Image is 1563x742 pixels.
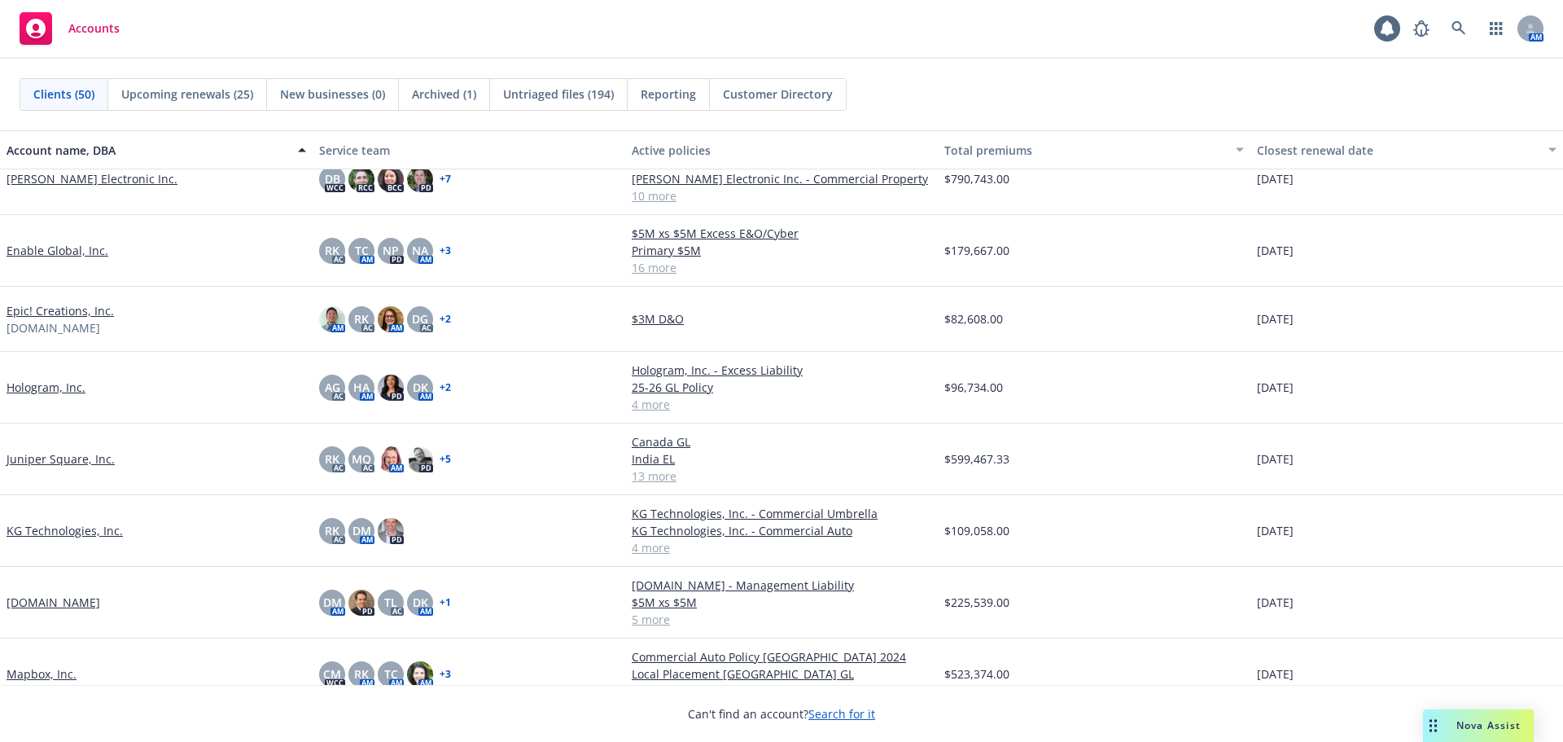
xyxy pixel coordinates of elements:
span: TC [384,665,398,683]
div: Closest renewal date [1257,142,1539,159]
div: Account name, DBA [7,142,288,159]
img: photo [348,166,374,192]
img: photo [407,446,433,472]
span: [DATE] [1257,242,1294,259]
a: Enable Global, Inc. [7,242,108,259]
a: Local Placement [GEOGRAPHIC_DATA] GL [632,665,931,683]
span: Can't find an account? [688,705,875,722]
span: AG [325,379,340,396]
span: [DATE] [1257,594,1294,611]
a: + 2 [440,383,451,393]
a: 16 more [632,259,931,276]
span: [DATE] [1257,665,1294,683]
span: NA [412,242,428,259]
div: Drag to move [1423,709,1443,742]
span: [DATE] [1257,450,1294,468]
span: HA [353,379,370,396]
a: 4 more [632,539,931,556]
a: $5M xs $5M [632,594,931,611]
a: 25-26 GL Policy [632,379,931,396]
a: Epic! Creations, Inc. [7,302,114,319]
span: $82,608.00 [944,310,1003,327]
span: MQ [352,450,371,468]
span: DM [352,522,371,539]
a: + 3 [440,670,451,679]
a: KG Technologies, Inc. [7,522,123,539]
span: New businesses (0) [280,86,385,103]
a: Primary $5M [632,242,931,259]
span: Clients (50) [33,86,94,103]
span: $523,374.00 [944,665,1009,683]
button: Nova Assist [1423,709,1534,742]
a: [PERSON_NAME] Electronic Inc. [7,170,177,187]
span: Upcoming renewals (25) [121,86,253,103]
img: photo [378,518,404,544]
img: photo [407,661,433,687]
a: 4 more [632,396,931,413]
span: [DATE] [1257,170,1294,187]
img: photo [378,375,404,401]
span: Reporting [641,86,696,103]
span: [DATE] [1257,379,1294,396]
a: + 3 [440,246,451,256]
a: Switch app [1480,12,1513,45]
a: Canada GL [632,433,931,450]
a: + 1 [440,598,451,608]
a: + 2 [440,314,451,324]
span: RK [354,665,369,683]
a: + 7 [440,174,451,184]
a: [DOMAIN_NAME] [7,594,100,611]
span: TC [355,242,369,259]
span: Untriaged files (194) [503,86,614,103]
span: RK [325,242,339,259]
span: DG [412,310,428,327]
img: photo [319,306,345,332]
span: DK [413,594,428,611]
div: Total premiums [944,142,1226,159]
a: 5 more [632,611,931,628]
a: [PERSON_NAME] Electronic Inc. - Commercial Property [632,170,931,187]
span: [DOMAIN_NAME] [7,319,100,336]
button: Total premiums [938,130,1250,169]
a: Search [1443,12,1475,45]
img: photo [407,166,433,192]
span: [DATE] [1257,310,1294,327]
span: DM [323,594,342,611]
span: RK [354,310,369,327]
span: NP [383,242,399,259]
div: Active policies [632,142,931,159]
span: $599,467.33 [944,450,1009,468]
a: Mapbox, Inc. [7,665,77,683]
a: [DOMAIN_NAME] - Management Liability [632,577,931,594]
a: 10 more [632,187,931,204]
span: DB [325,170,340,187]
span: $179,667.00 [944,242,1009,259]
a: Juniper Square, Inc. [7,450,115,468]
span: $790,743.00 [944,170,1009,187]
span: CM [323,665,341,683]
a: 13 more [632,468,931,485]
a: Commercial Auto Policy [GEOGRAPHIC_DATA] 2024 [632,648,931,665]
span: Nova Assist [1456,718,1521,732]
span: [DATE] [1257,522,1294,539]
div: Service team [319,142,619,159]
img: photo [348,590,374,616]
span: $225,539.00 [944,594,1009,611]
img: photo [378,446,404,472]
a: Report a Bug [1405,12,1438,45]
a: KG Technologies, Inc. - Commercial Umbrella [632,505,931,522]
span: RK [325,522,339,539]
img: photo [378,166,404,192]
span: Customer Directory [723,86,833,103]
button: Closest renewal date [1250,130,1563,169]
img: photo [378,306,404,332]
a: Accounts [13,6,126,51]
a: $3M D&O [632,310,931,327]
